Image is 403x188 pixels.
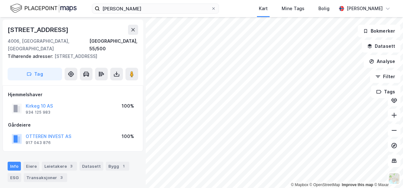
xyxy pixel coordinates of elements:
[8,53,54,59] span: Tilhørende adresser:
[259,5,268,12] div: Kart
[8,68,62,80] button: Tag
[89,37,138,53] div: [GEOGRAPHIC_DATA], 55/500
[347,5,383,12] div: [PERSON_NAME]
[370,70,400,83] button: Filter
[371,85,400,98] button: Tags
[26,110,50,115] div: 934 125 983
[371,158,403,188] div: Kontrollprogram for chat
[122,133,134,140] div: 100%
[8,121,138,129] div: Gårdeiere
[342,183,373,187] a: Improve this map
[100,4,211,13] input: Søk på adresse, matrikkel, gårdeiere, leietakere eller personer
[8,37,89,53] div: 4006, [GEOGRAPHIC_DATA], [GEOGRAPHIC_DATA]
[364,55,400,68] button: Analyse
[358,25,400,37] button: Bokmerker
[8,162,21,171] div: Info
[291,183,308,187] a: Mapbox
[8,173,21,182] div: ESG
[122,102,134,110] div: 100%
[362,40,400,53] button: Datasett
[24,173,67,182] div: Transaksjoner
[8,53,133,60] div: [STREET_ADDRESS]
[58,174,65,181] div: 3
[8,91,138,98] div: Hjemmelshaver
[68,163,74,169] div: 3
[282,5,304,12] div: Mine Tags
[80,162,103,171] div: Datasett
[371,158,403,188] iframe: Chat Widget
[42,162,77,171] div: Leietakere
[120,163,127,169] div: 1
[310,183,340,187] a: OpenStreetMap
[23,162,39,171] div: Eiere
[318,5,329,12] div: Bolig
[10,3,77,14] img: logo.f888ab2527a4732fd821a326f86c7f29.svg
[106,162,129,171] div: Bygg
[26,140,51,145] div: 917 043 876
[8,25,70,35] div: [STREET_ADDRESS]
